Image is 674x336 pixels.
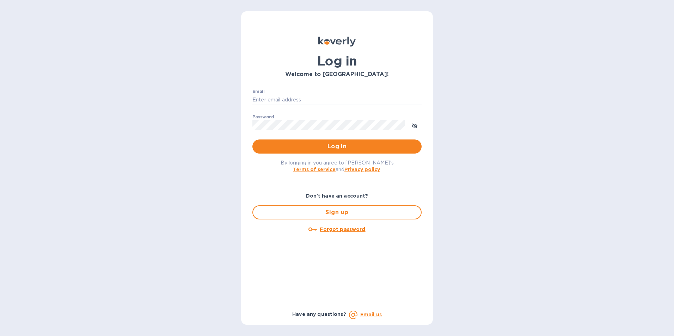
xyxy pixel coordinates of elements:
[252,95,422,105] input: Enter email address
[292,311,346,317] b: Have any questions?
[306,193,368,199] b: Don't have an account?
[258,142,416,151] span: Log in
[252,54,422,68] h1: Log in
[252,205,422,219] button: Sign up
[252,71,422,78] h3: Welcome to [GEOGRAPHIC_DATA]!
[252,115,274,119] label: Password
[293,167,336,172] a: Terms of service
[252,139,422,154] button: Log in
[320,226,365,232] u: Forgot password
[281,160,394,172] span: By logging in you agree to [PERSON_NAME]'s and .
[252,89,265,94] label: Email
[408,118,422,132] button: toggle password visibility
[259,208,415,217] span: Sign up
[360,312,382,317] a: Email us
[344,167,380,172] a: Privacy policy
[318,37,356,46] img: Koverly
